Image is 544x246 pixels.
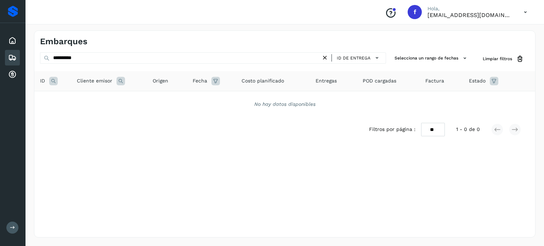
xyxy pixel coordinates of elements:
[456,126,480,133] span: 1 - 0 de 0
[427,6,512,12] p: Hola,
[40,36,87,47] h4: Embarques
[392,52,471,64] button: Selecciona un rango de fechas
[469,77,486,85] span: Estado
[335,53,383,63] button: ID de entrega
[40,77,45,85] span: ID
[242,77,284,85] span: Costo planificado
[193,77,207,85] span: Fecha
[425,77,444,85] span: Factura
[153,77,168,85] span: Origen
[477,52,529,65] button: Limpiar filtros
[483,56,512,62] span: Limpiar filtros
[369,126,415,133] span: Filtros por página :
[5,50,20,65] div: Embarques
[5,67,20,82] div: Cuentas por cobrar
[363,77,396,85] span: POD cargadas
[337,55,370,61] span: ID de entrega
[5,33,20,48] div: Inicio
[77,77,112,85] span: Cliente emisor
[44,101,526,108] div: No hay datos disponibles
[427,12,512,18] p: fyc3@mexamerik.com
[316,77,337,85] span: Entregas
